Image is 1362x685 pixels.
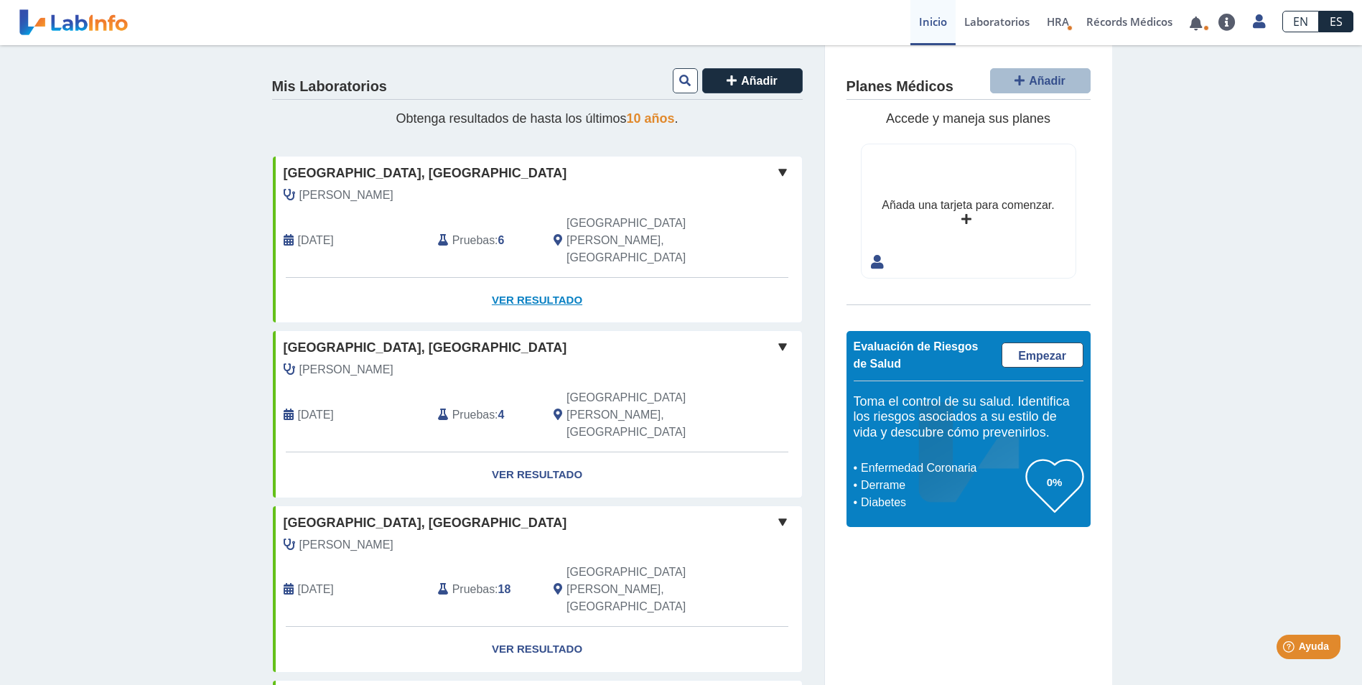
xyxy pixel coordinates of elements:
a: ES [1319,11,1353,32]
h4: Mis Laboratorios [272,78,387,95]
span: Rosado Rivera, Billy [299,361,393,378]
span: San Juan, PR [566,389,725,441]
a: Ver Resultado [273,278,802,323]
span: Obtenga resultados de hasta los últimos . [396,111,678,126]
li: Enfermedad Coronaria [857,460,1026,477]
span: [GEOGRAPHIC_DATA], [GEOGRAPHIC_DATA] [284,164,567,183]
span: Morales Schmidt, Randolfo [299,187,393,204]
div: : [427,215,543,266]
span: Añadir [1029,75,1065,87]
span: San Juan, PR [566,215,725,266]
a: Ver Resultado [273,452,802,498]
span: HRA [1047,14,1069,29]
span: Empezar [1018,350,1066,362]
span: 10 años [627,111,675,126]
a: Empezar [1002,342,1083,368]
a: Ver Resultado [273,627,802,672]
span: Pruebas [452,581,495,598]
span: 2024-05-01 [298,581,334,598]
h3: 0% [1026,473,1083,491]
div: Añada una tarjeta para comenzar. [882,197,1054,214]
li: Derrame [857,477,1026,494]
iframe: Help widget launcher [1234,629,1346,669]
b: 4 [498,409,505,421]
h5: Toma el control de su salud. Identifica los riesgos asociados a su estilo de vida y descubre cómo... [854,394,1083,441]
span: Morales Schmidt, Randolfo [299,536,393,554]
button: Añadir [702,68,803,93]
span: Evaluación de Riesgos de Salud [854,340,979,370]
span: Pruebas [452,232,495,249]
b: 18 [498,583,511,595]
li: Diabetes [857,494,1026,511]
h4: Planes Médicos [846,78,953,95]
span: [GEOGRAPHIC_DATA], [GEOGRAPHIC_DATA] [284,513,567,533]
button: Añadir [990,68,1091,93]
span: 2025-10-03 [298,232,334,249]
span: Pruebas [452,406,495,424]
span: Añadir [741,75,778,87]
span: San Juan, PR [566,564,725,615]
span: [GEOGRAPHIC_DATA], [GEOGRAPHIC_DATA] [284,338,567,358]
b: 6 [498,234,505,246]
span: Accede y maneja sus planes [886,111,1050,126]
div: : [427,564,543,615]
span: 2025-03-17 [298,406,334,424]
div: : [427,389,543,441]
a: EN [1282,11,1319,32]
